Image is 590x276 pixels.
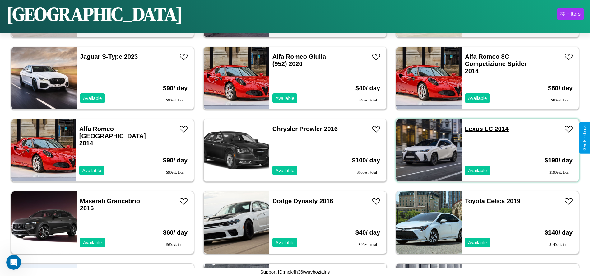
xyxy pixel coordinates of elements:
[83,94,102,102] p: Available
[276,166,295,175] p: Available
[545,242,573,247] div: $ 140 est. total
[163,242,188,247] div: $ 60 est. total
[272,53,326,67] a: Alfa Romeo Giulia (952) 2020
[465,125,509,132] a: Lexus LC 2014
[163,78,188,98] h3: $ 90 / day
[465,198,521,204] a: Toyota Celica 2019
[583,125,587,151] div: Give Feedback
[163,223,188,242] h3: $ 60 / day
[276,94,295,102] p: Available
[468,94,487,102] p: Available
[468,238,487,247] p: Available
[545,223,573,242] h3: $ 140 / day
[355,98,380,103] div: $ 40 est. total
[545,170,573,175] div: $ 190 est. total
[468,166,487,175] p: Available
[352,170,380,175] div: $ 100 est. total
[355,242,380,247] div: $ 40 est. total
[355,78,380,98] h3: $ 40 / day
[6,255,21,270] iframe: Intercom live chat
[163,170,188,175] div: $ 90 est. total
[6,1,183,27] h1: [GEOGRAPHIC_DATA]
[465,53,527,74] a: Alfa Romeo 8C Competizione Spider 2014
[80,198,140,212] a: Maserati Grancabrio 2016
[566,11,581,17] div: Filters
[557,8,584,20] button: Filters
[272,198,333,204] a: Dodge Dynasty 2016
[163,151,188,170] h3: $ 90 / day
[548,78,573,98] h3: $ 80 / day
[352,151,380,170] h3: $ 100 / day
[163,98,188,103] div: $ 90 est. total
[272,125,338,132] a: Chrysler Prowler 2016
[260,268,330,276] p: Support ID: mek4h36twuvbozjalns
[548,98,573,103] div: $ 80 est. total
[545,151,573,170] h3: $ 190 / day
[80,53,138,60] a: Jaguar S-Type 2023
[83,238,102,247] p: Available
[82,166,101,175] p: Available
[355,223,380,242] h3: $ 40 / day
[79,125,146,147] a: Alfa Romeo [GEOGRAPHIC_DATA] 2014
[276,238,295,247] p: Available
